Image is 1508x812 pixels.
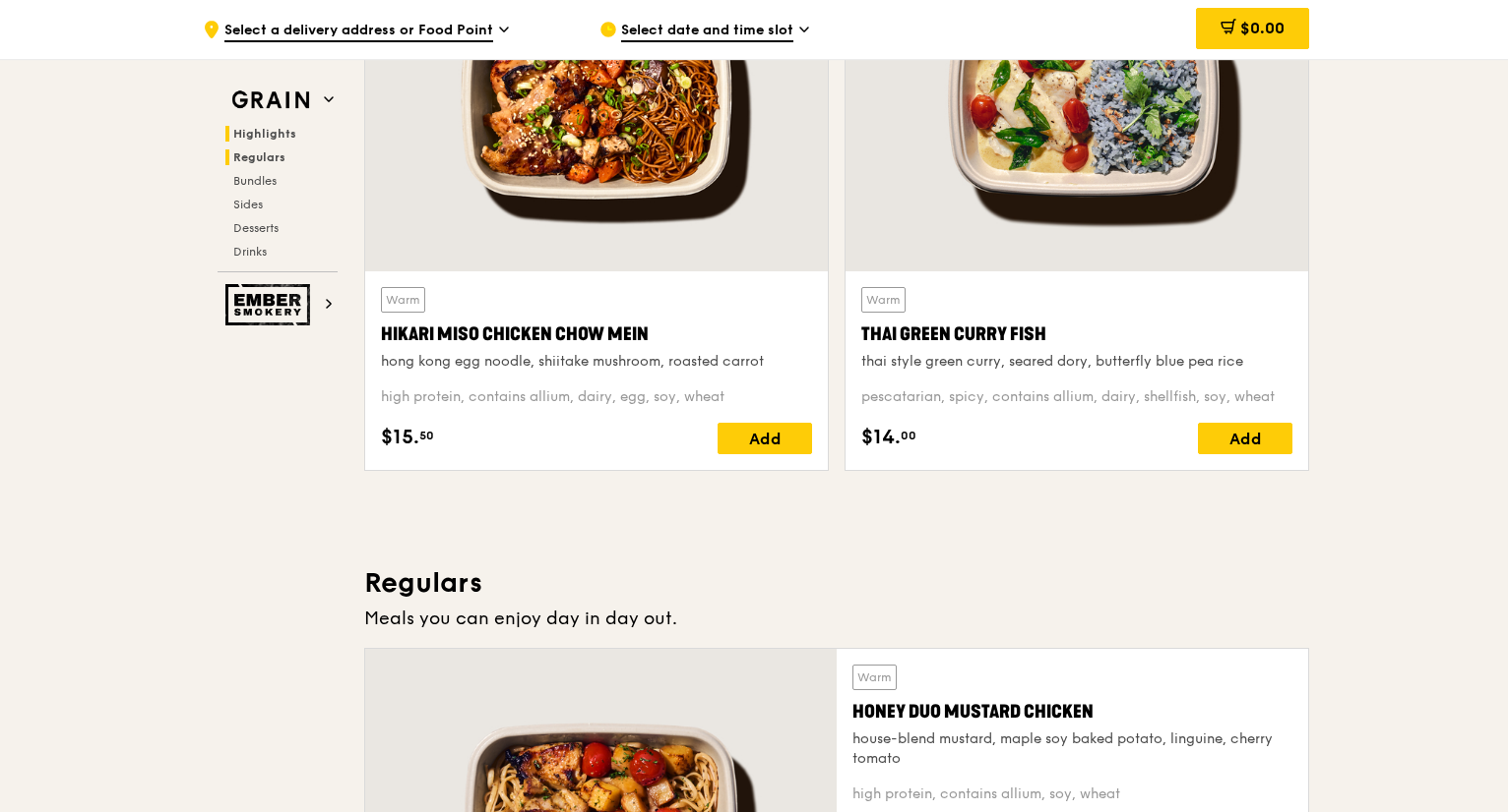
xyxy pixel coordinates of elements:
div: Meals you can enjoy day in day out. [364,605,1309,632]
span: Desserts [233,221,279,235]
div: Warm [852,665,897,690]
div: Warm [381,287,425,313]
span: $15. [381,423,419,452]
div: Honey Duo Mustard Chicken [852,698,1292,725]
span: Regulars [233,150,285,164]
div: high protein, contains allium, dairy, egg, soy, wheat [381,387,812,407]
span: Select a delivery address or Food Point [224,21,493,42]
div: Thai Green Curry Fish [861,320,1292,348]
img: Ember Smokery web logo [225,284,316,325]
span: $14. [861,423,901,452]
div: Add [1198,423,1292,454]
div: Hikari Miso Chicken Chow Mein [381,320,812,348]
div: Warm [861,287,906,313]
span: Highlights [233,127,296,141]
span: 50 [419,428,434,443]
span: Select date and time slot [621,21,793,42]
div: high protein, contains allium, soy, wheat [852,784,1292,804]
span: Bundles [233,174,277,188]
span: 00 [901,428,916,443]
div: thai style green curry, seared dory, butterfly blue pea rice [861,352,1292,372]
div: hong kong egg noodle, shiitake mushroom, roasted carrot [381,352,812,372]
span: $0.00 [1240,19,1285,37]
img: Grain web logo [225,83,316,118]
div: house-blend mustard, maple soy baked potato, linguine, cherry tomato [852,729,1292,769]
h3: Regulars [364,565,1309,601]
span: Drinks [233,245,267,259]
div: pescatarian, spicy, contains allium, dairy, shellfish, soy, wheat [861,387,1292,407]
div: Add [718,423,812,454]
span: Sides [233,198,263,211]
